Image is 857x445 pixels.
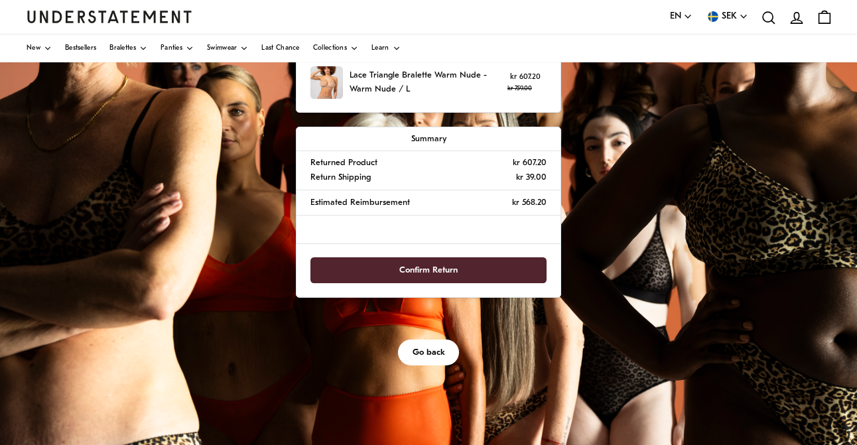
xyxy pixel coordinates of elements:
[371,34,401,62] a: Learn
[513,156,547,170] p: kr 607.20
[706,9,748,24] button: SEK
[350,68,501,97] p: Lace Triangle Bralette Warm Nude - Warm Nude / L
[670,9,692,24] button: EN
[313,45,347,52] span: Collections
[310,156,377,170] p: Returned Product
[310,257,547,283] button: Confirm Return
[261,45,299,52] span: Last Chance
[670,9,681,24] span: EN
[109,45,136,52] span: Bralettes
[65,45,96,52] span: Bestsellers
[109,34,147,62] a: Bralettes
[310,66,343,99] img: SALA-BRA-001-19_1.jpg
[161,45,182,52] span: Panties
[261,34,299,62] a: Last Chance
[516,170,547,184] p: kr 39.00
[207,45,237,52] span: Swimwear
[722,9,737,24] span: SEK
[310,132,547,146] p: Summary
[313,34,358,62] a: Collections
[507,71,543,94] p: kr 607.20
[399,258,458,283] span: Confirm Return
[65,34,96,62] a: Bestsellers
[507,86,532,92] strike: kr 759.00
[207,34,248,62] a: Swimwear
[27,45,40,52] span: New
[27,34,52,62] a: New
[413,340,445,365] span: Go back
[310,170,371,184] p: Return Shipping
[398,340,460,365] button: Go back
[310,196,410,210] p: Estimated Reimbursement
[512,196,547,210] p: kr 568.20
[27,11,192,23] a: Understatement Homepage
[371,45,389,52] span: Learn
[161,34,194,62] a: Panties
